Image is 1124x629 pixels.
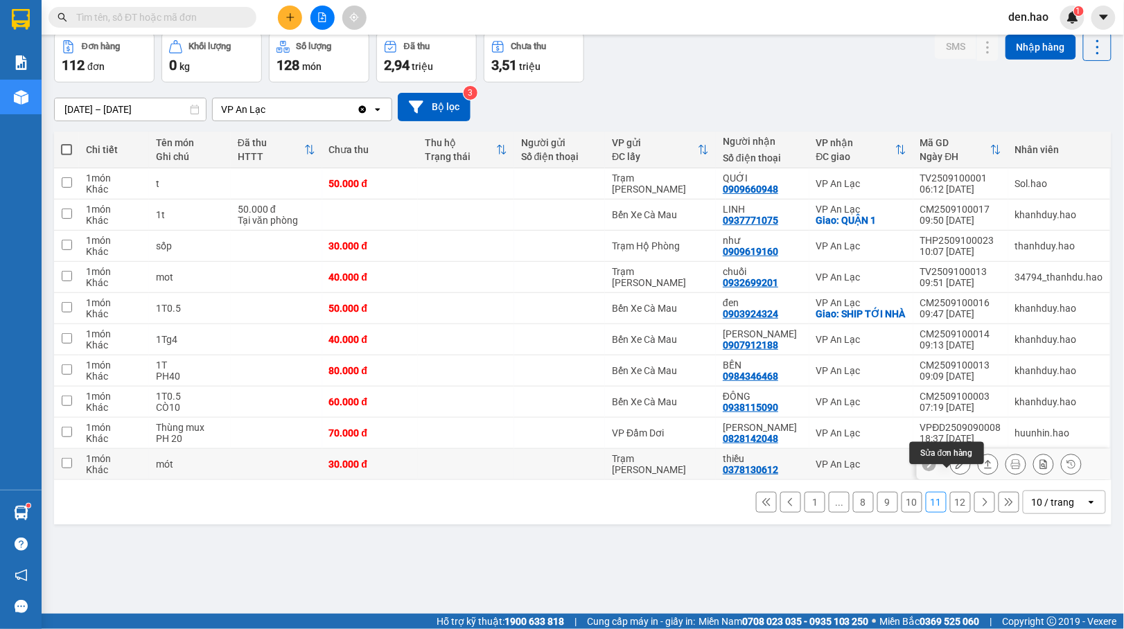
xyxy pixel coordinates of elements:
[920,371,1001,382] div: 09:09 [DATE]
[920,277,1001,288] div: 09:51 [DATE]
[86,433,142,444] div: Khác
[910,442,984,464] div: Sửa đơn hàng
[221,103,265,116] div: VP An Lạc
[723,360,802,371] div: BỀN
[1015,334,1103,345] div: khanhduy.hao
[699,614,869,629] span: Miền Nam
[816,396,906,407] div: VP An Lạc
[723,215,778,226] div: 0937771075
[816,272,906,283] div: VP An Lạc
[156,433,224,444] div: PH 20
[484,33,584,82] button: Chưa thu3,51 triệu
[742,616,869,627] strong: 0708 023 035 - 0935 103 250
[267,103,268,116] input: Selected VP An Lạc.
[829,492,850,513] button: ...
[723,422,802,433] div: chí nhựt
[464,86,477,100] sup: 3
[920,402,1001,413] div: 07:19 [DATE]
[1091,6,1116,30] button: caret-down
[612,209,709,220] div: Bến Xe Cà Mau
[161,33,262,82] button: Khối lượng0kg
[169,57,177,73] span: 0
[723,433,778,444] div: 0828142048
[329,144,412,155] div: Chưa thu
[54,33,155,82] button: Đơn hàng112đơn
[156,303,224,314] div: 1T0.5
[587,614,695,629] span: Cung cấp máy in - giấy in:
[723,152,802,163] div: Số điện thoại
[872,619,877,624] span: ⚪️
[920,433,1001,444] div: 18:37 [DATE]
[612,427,709,438] div: VP Đầm Dơi
[521,137,599,148] div: Người gửi
[156,334,224,345] div: 1Tg4
[412,61,433,72] span: triệu
[310,6,335,30] button: file-add
[86,266,142,277] div: 1 món
[189,42,231,51] div: Khối lượng
[82,42,120,51] div: Đơn hàng
[86,204,142,215] div: 1 món
[920,184,1001,195] div: 06:12 [DATE]
[809,132,913,168] th: Toggle SortBy
[978,454,999,475] div: Giao hàng
[612,303,709,314] div: Bến Xe Cà Mau
[920,235,1001,246] div: THP2509100023
[521,151,599,162] div: Số điện thoại
[376,33,477,82] button: Đã thu2,94 triệu
[55,98,206,121] input: Select a date range.
[723,339,778,351] div: 0907912188
[926,492,947,513] button: 11
[156,391,224,402] div: 1T0.5
[950,454,971,475] div: Sửa đơn hàng
[920,328,1001,339] div: CM2509100014
[156,272,224,283] div: mot
[920,339,1001,351] div: 09:13 [DATE]
[14,506,28,520] img: warehouse-icon
[491,57,517,73] span: 3,51
[86,391,142,402] div: 1 món
[920,360,1001,371] div: CM2509100013
[297,42,332,51] div: Số lượng
[329,396,412,407] div: 60.000 đ
[1015,303,1103,314] div: khanhduy.hao
[1015,178,1103,189] div: Sol.hao
[816,137,895,148] div: VP nhận
[723,402,778,413] div: 0938115090
[86,453,142,464] div: 1 món
[913,132,1008,168] th: Toggle SortBy
[605,132,716,168] th: Toggle SortBy
[238,215,315,226] div: Tại văn phòng
[1098,11,1110,24] span: caret-down
[86,184,142,195] div: Khác
[86,144,142,155] div: Chi tiết
[398,93,471,121] button: Bộ lọc
[418,132,514,168] th: Toggle SortBy
[920,391,1001,402] div: CM2509100003
[723,371,778,382] div: 0984346468
[15,538,28,551] span: question-circle
[950,492,971,513] button: 12
[805,492,825,513] button: 1
[920,215,1001,226] div: 09:50 [DATE]
[86,371,142,382] div: Khác
[17,17,87,87] img: logo.jpg
[329,240,412,251] div: 30.000 đ
[156,209,224,220] div: 1t
[156,371,224,382] div: PH40
[286,12,295,22] span: plus
[62,57,85,73] span: 112
[920,172,1001,184] div: TV2509100001
[404,42,430,51] div: Đã thu
[329,427,412,438] div: 70.000 đ
[179,61,190,72] span: kg
[504,616,564,627] strong: 1900 633 818
[612,172,709,195] div: Trạm [PERSON_NAME]
[1074,6,1084,16] sup: 1
[511,42,547,51] div: Chưa thu
[1076,6,1081,16] span: 1
[723,277,778,288] div: 0932699201
[156,422,224,433] div: Thùng mux
[723,308,778,319] div: 0903924324
[26,504,30,508] sup: 1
